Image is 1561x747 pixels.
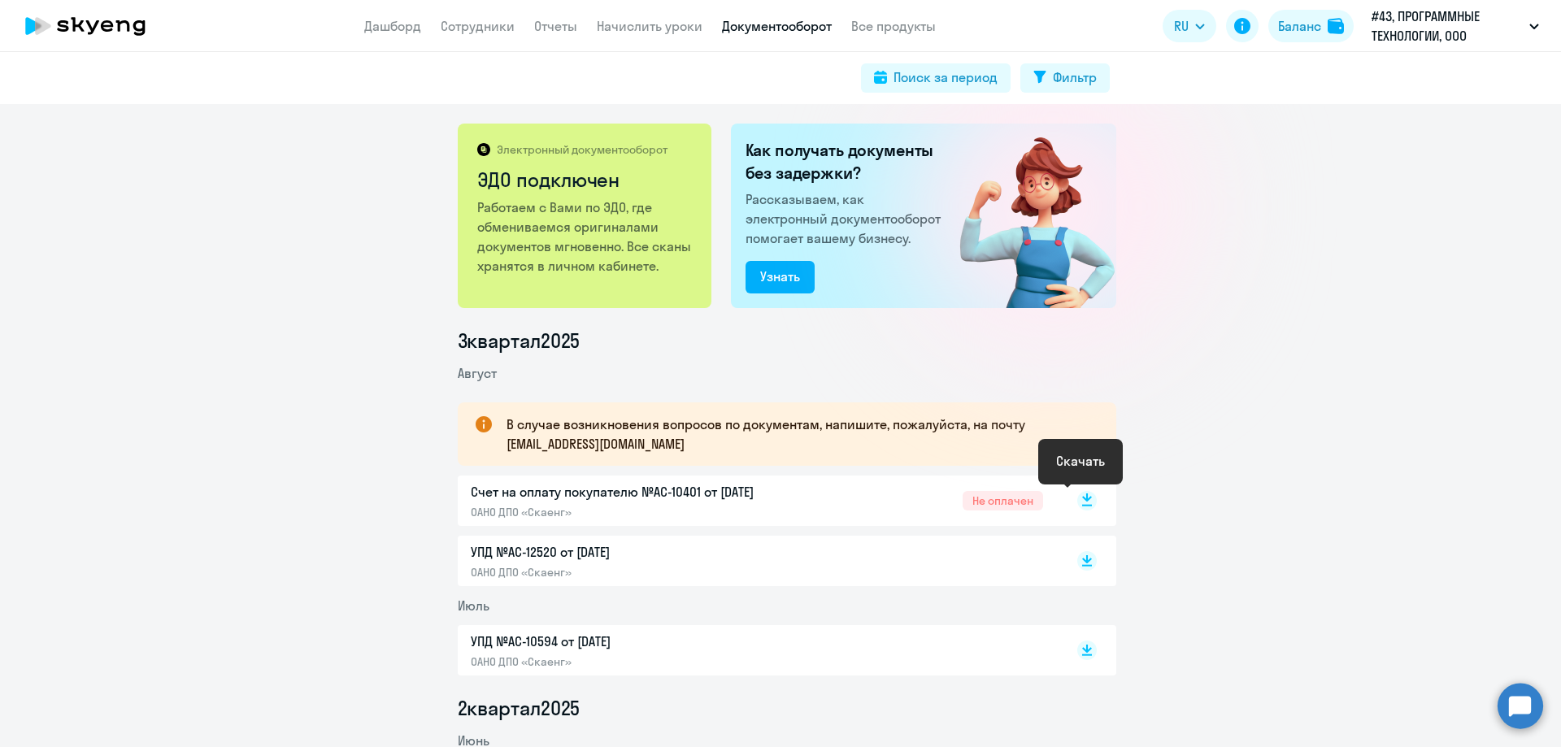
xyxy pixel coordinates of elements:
[722,18,832,34] a: Документооборот
[441,18,515,34] a: Сотрудники
[497,142,667,157] p: Электронный документооборот
[458,328,1116,354] li: 3 квартал 2025
[458,695,1116,721] li: 2 квартал 2025
[1328,18,1344,34] img: balance
[1268,10,1354,42] button: Балансbalance
[1020,63,1110,93] button: Фильтр
[1363,7,1547,46] button: #43, ПРОГРАММНЫЕ ТЕХНОЛОГИИ, ООО
[1163,10,1216,42] button: RU
[477,198,694,276] p: Работаем с Вами по ЭДО, где обмениваемся оригиналами документов мгновенно. Все сканы хранятся в л...
[471,632,1043,669] a: УПД №AC-10594 от [DATE]ОАНО ДПО «Скаенг»
[364,18,421,34] a: Дашборд
[534,18,577,34] a: Отчеты
[861,63,1011,93] button: Поиск за период
[1174,16,1189,36] span: RU
[471,482,812,502] p: Счет на оплату покупателю №AC-10401 от [DATE]
[1053,67,1097,87] div: Фильтр
[746,189,947,248] p: Рассказываем, как электронный документооборот помогает вашему бизнесу.
[746,261,815,293] button: Узнать
[458,597,489,614] span: Июль
[471,482,1043,519] a: Счет на оплату покупателю №AC-10401 от [DATE]ОАНО ДПО «Скаенг»Не оплачен
[471,505,812,519] p: ОАНО ДПО «Скаенг»
[471,542,812,562] p: УПД №AC-12520 от [DATE]
[477,167,694,193] h2: ЭДО подключен
[1372,7,1523,46] p: #43, ПРОГРАММНЫЕ ТЕХНОЛОГИИ, ООО
[471,654,812,669] p: ОАНО ДПО «Скаенг»
[746,139,947,185] h2: Как получать документы без задержки?
[507,415,1087,454] p: В случае возникновения вопросов по документам, напишите, пожалуйста, на почту [EMAIL_ADDRESS][DOM...
[760,267,800,286] div: Узнать
[851,18,936,34] a: Все продукты
[894,67,998,87] div: Поиск за период
[471,632,812,651] p: УПД №AC-10594 от [DATE]
[1056,451,1105,471] div: Скачать
[1278,16,1321,36] div: Баланс
[933,124,1116,308] img: connected
[471,542,1043,580] a: УПД №AC-12520 от [DATE]ОАНО ДПО «Скаенг»
[597,18,702,34] a: Начислить уроки
[963,491,1043,510] span: Не оплачен
[471,565,812,580] p: ОАНО ДПО «Скаенг»
[458,365,497,381] span: Август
